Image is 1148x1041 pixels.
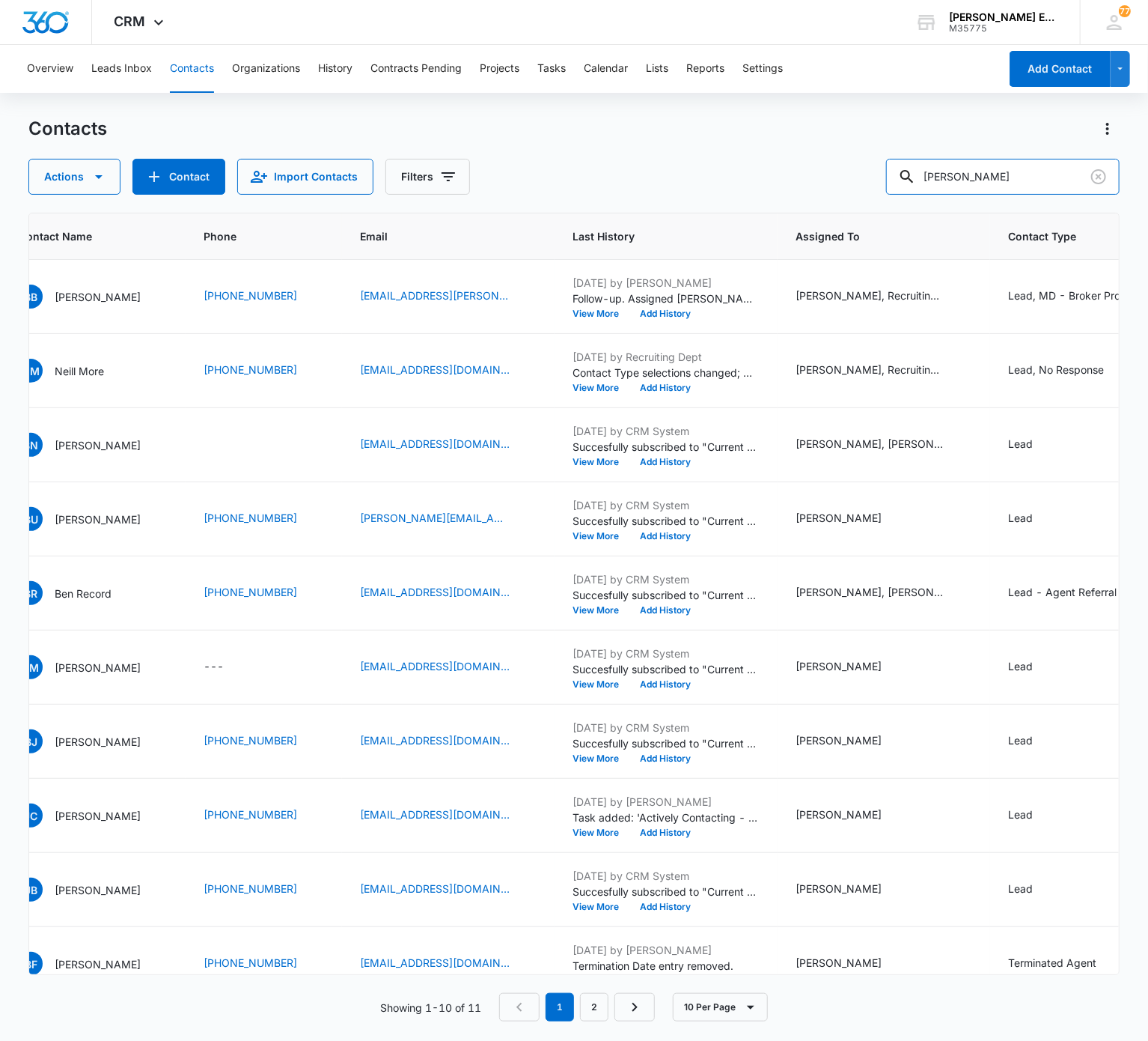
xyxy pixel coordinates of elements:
[19,655,168,679] div: Contact Name - Ben Moreno - Select to Edit Field
[19,952,43,976] span: BF
[573,383,629,392] button: View More
[204,807,297,822] a: [PHONE_NUMBER]
[55,734,141,750] p: [PERSON_NAME]
[204,732,297,748] a: [PHONE_NUMBER]
[204,955,297,971] a: [PHONE_NUMBER]
[546,993,574,1022] em: 1
[232,45,300,93] button: Organizations
[19,433,168,457] div: Contact Name - Ben Nguyen - Select to Edit Field
[573,720,760,735] p: [DATE] by CRM System
[132,159,225,195] button: Add Contact
[55,289,141,305] p: [PERSON_NAME]
[204,228,302,244] span: Phone
[204,658,251,676] div: Phone - - Select to Edit Field
[796,955,909,973] div: Assigned To - Michelle Beeson - Select to Edit Field
[629,606,701,615] button: Add History
[360,955,510,971] a: [EMAIL_ADDRESS][DOMAIN_NAME]
[237,159,373,195] button: Import Contacts
[1119,5,1131,17] div: notifications count
[204,510,297,526] a: [PHONE_NUMBER]
[1008,436,1060,454] div: Contact Type - Lead - Select to Edit Field
[796,807,909,825] div: Assigned To - Alysha Aratari - Select to Edit Field
[360,362,510,377] a: [EMAIL_ADDRESS][DOMAIN_NAME]
[204,955,324,973] div: Phone - (951) 239-7921 - Select to Edit Field
[55,956,141,972] p: [PERSON_NAME]
[949,23,1058,34] div: account id
[629,902,701,911] button: Add History
[360,436,537,454] div: Email - bennguyen120391@gmail.com - Select to Edit Field
[573,754,629,763] button: View More
[796,510,909,528] div: Assigned To - Alysha Aratari - Select to Edit Field
[360,658,537,676] div: Email - bmcprl@gmail.com - Select to Edit Field
[204,510,324,528] div: Phone - (253) 301-7940 - Select to Edit Field
[573,423,760,439] p: [DATE] by CRM System
[55,363,104,379] p: Neill More
[55,882,141,898] p: [PERSON_NAME]
[796,436,945,452] div: [PERSON_NAME], [PERSON_NAME]
[629,309,701,318] button: Add History
[19,878,43,902] span: JB
[380,1000,481,1016] p: Showing 1-10 of 11
[537,45,566,93] button: Tasks
[796,288,972,306] div: Assigned To - Joe Quinn, Recruiting Dept - Select to Edit Field
[370,45,462,93] button: Contracts Pending
[28,159,120,195] button: Actions
[796,807,882,822] div: [PERSON_NAME]
[614,993,655,1022] a: Next Page
[19,581,138,605] div: Contact Name - Ben Record - Select to Edit Field
[796,362,972,380] div: Assigned To - Joe Quinn, Recruiting Dept - Select to Edit Field
[796,228,950,244] span: Assigned To
[480,45,519,93] button: Projects
[360,510,510,526] a: [PERSON_NAME][EMAIL_ADDRESS][DOMAIN_NAME]
[360,584,510,600] a: [EMAIL_ADDRESS][DOMAIN_NAME]
[796,658,882,674] div: [PERSON_NAME]
[584,45,628,93] button: Calendar
[629,383,701,392] button: Add History
[949,11,1058,23] div: account name
[19,655,43,679] span: BM
[19,507,43,531] span: BU
[499,993,655,1022] nav: Pagination
[55,586,112,601] p: Ben Record
[170,45,214,93] button: Contacts
[360,362,537,380] div: Email - ben.moregad@gmail.com - Select to Edit Field
[1008,510,1060,528] div: Contact Type - Lead - Select to Edit Field
[796,881,882,896] div: [PERSON_NAME]
[115,13,146,29] span: CRM
[573,884,760,899] p: Succesfully subscribed to "Current Leads List".
[796,881,909,899] div: Assigned To - Alysha Aratari - Select to Edit Field
[360,807,537,825] div: Email - jc5r@yahoo.com - Select to Edit Field
[19,359,131,383] div: Contact Name - Neill More - Select to Edit Field
[573,828,629,837] button: View More
[27,45,73,93] button: Overview
[28,118,107,140] h1: Contacts
[204,584,324,602] div: Phone - (509) 941-0146 - Select to Edit Field
[360,658,510,674] a: [EMAIL_ADDRESS][DOMAIN_NAME]
[573,661,760,677] p: Succesfully subscribed to "Current Leads List".
[573,606,629,615] button: View More
[19,878,168,902] div: Contact Name - Jacob Ben-Atar - Select to Edit Field
[1008,510,1033,526] div: Lead
[573,291,760,306] p: Follow-up. Assigned [PERSON_NAME]
[204,881,297,896] a: [PHONE_NUMBER]
[573,942,760,958] p: [DATE] by [PERSON_NAME]
[1008,955,1096,971] div: Terminated Agent
[573,513,760,529] p: Succesfully subscribed to "Current Leads List".
[1008,362,1131,380] div: Contact Type - Lead, No Response - Select to Edit Field
[742,45,783,93] button: Settings
[629,532,701,541] button: Add History
[1008,362,1104,377] div: Lead, No Response
[1008,955,1123,973] div: Contact Type - Terminated Agent - Select to Edit Field
[204,362,297,377] a: [PHONE_NUMBER]
[1096,117,1120,141] button: Actions
[360,955,537,973] div: Email - bjfrascona@gmail.com - Select to Edit Field
[796,584,972,602] div: Assigned To - Alysha Aratari, Jon Marshman - Select to Edit Field
[796,288,945,303] div: [PERSON_NAME], Recruiting Dept
[796,362,945,377] div: [PERSON_NAME], Recruiting Dept
[796,955,882,971] div: [PERSON_NAME]
[19,433,43,457] span: BN
[204,288,324,306] div: Phone - (561) 635-4275 - Select to Edit Field
[204,584,297,600] a: [PHONE_NUMBER]
[204,362,324,380] div: Phone - (410) 236-1198 - Select to Edit Field
[1010,51,1111,87] button: Add Contact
